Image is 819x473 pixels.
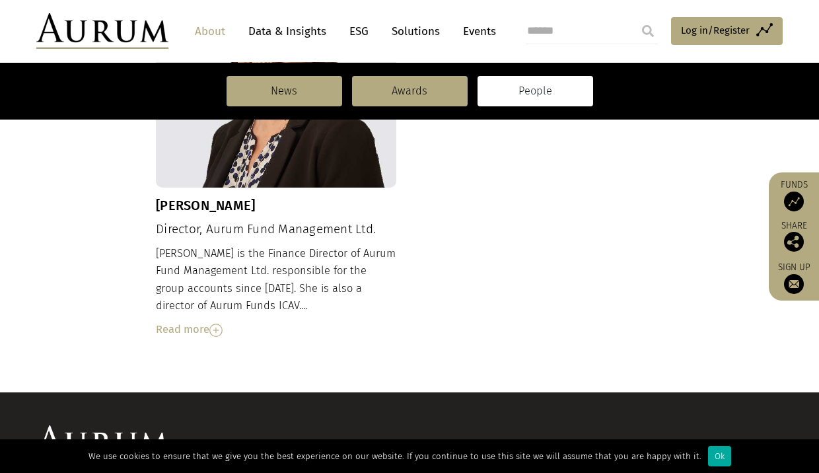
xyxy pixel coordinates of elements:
[635,18,661,44] input: Submit
[456,19,496,44] a: Events
[227,76,342,106] a: News
[352,76,468,106] a: Awards
[478,76,593,106] a: People
[209,324,223,337] img: Read More
[188,19,232,44] a: About
[784,192,804,211] img: Access Funds
[385,19,446,44] a: Solutions
[708,446,731,466] div: Ok
[671,17,783,45] a: Log in/Register
[775,179,812,211] a: Funds
[343,19,375,44] a: ESG
[784,232,804,252] img: Share this post
[775,262,812,294] a: Sign up
[156,321,396,338] div: Read more
[36,425,168,461] img: Aurum Logo
[156,222,396,237] h4: Director, Aurum Fund Management Ltd.
[242,19,333,44] a: Data & Insights
[775,221,812,252] div: Share
[156,198,396,213] h3: [PERSON_NAME]
[681,22,750,38] span: Log in/Register
[784,274,804,294] img: Sign up to our newsletter
[36,13,168,49] img: Aurum
[156,245,396,339] div: [PERSON_NAME] is the Finance Director of Aurum Fund Management Ltd. responsible for the group acc...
